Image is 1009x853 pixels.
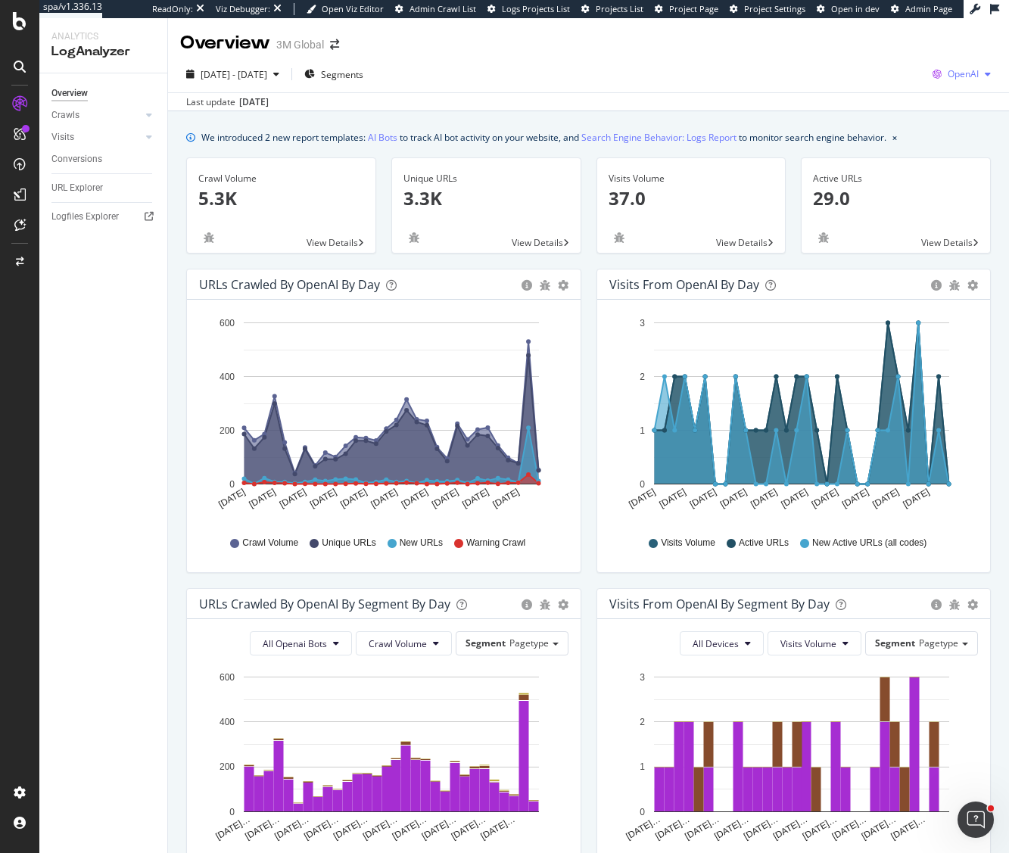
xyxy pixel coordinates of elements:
div: bug [198,232,220,243]
span: New Active URLs (all codes) [812,537,926,549]
a: Logs Projects List [487,3,570,15]
div: bug [540,280,550,291]
text: 3 [640,672,645,683]
span: Segment [875,637,915,649]
div: circle-info [522,280,532,291]
text: [DATE] [687,487,718,510]
span: Pagetype [509,637,549,649]
text: [DATE] [627,487,657,510]
text: [DATE] [809,487,839,510]
text: [DATE] [840,487,870,510]
div: Visits from OpenAI By Segment By Day [609,596,830,612]
div: A chart. [609,312,979,522]
text: 200 [220,762,235,773]
svg: A chart. [609,668,979,843]
p: 3.3K [403,185,569,211]
span: Crawl Volume [369,637,427,650]
p: 5.3K [198,185,364,211]
span: Projects List [596,3,643,14]
text: 200 [220,425,235,436]
span: Project Page [669,3,718,14]
span: New URLs [400,537,443,549]
text: 600 [220,672,235,683]
button: All Devices [680,631,764,655]
text: [DATE] [216,487,247,510]
text: [DATE] [369,487,400,510]
span: Warning Crawl [466,537,525,549]
span: Unique URLs [322,537,375,549]
div: gear [967,280,978,291]
text: 2 [640,372,645,382]
div: Viz Debugger: [216,3,270,15]
a: Conversions [51,151,157,167]
span: View Details [921,236,973,249]
text: [DATE] [779,487,809,510]
text: [DATE] [308,487,338,510]
div: Visits [51,129,74,145]
a: Search Engine Behavior: Logs Report [581,129,737,145]
text: [DATE] [491,487,522,510]
span: View Details [307,236,358,249]
button: close banner [889,126,901,148]
div: bug [609,232,630,243]
button: All Openai Bots [250,631,352,655]
text: 400 [220,372,235,382]
div: Logfiles Explorer [51,209,119,225]
span: All Devices [693,637,739,650]
button: Segments [298,62,369,86]
div: Last update [186,95,269,109]
div: gear [558,280,568,291]
div: 3M Global [276,37,324,52]
a: Projects List [581,3,643,15]
text: 400 [220,717,235,727]
span: Project Settings [744,3,805,14]
div: Visits from OpenAI by day [609,277,759,292]
a: Admin Page [891,3,952,15]
span: Visits Volume [780,637,836,650]
a: URL Explorer [51,180,157,196]
text: [DATE] [718,487,749,510]
button: Crawl Volume [356,631,452,655]
text: [DATE] [901,487,931,510]
a: Project Page [655,3,718,15]
span: All Openai Bots [263,637,327,650]
div: info banner [186,129,991,145]
span: OpenAI [948,67,979,80]
div: A chart. [199,668,568,843]
span: View Details [716,236,768,249]
a: Open Viz Editor [307,3,384,15]
span: Pagetype [919,637,958,649]
span: Visits Volume [661,537,715,549]
div: LogAnalyzer [51,43,155,61]
text: [DATE] [400,487,430,510]
div: [DATE] [239,95,269,109]
span: View Details [512,236,563,249]
span: Open in dev [831,3,880,14]
div: circle-info [522,599,532,610]
a: Open in dev [817,3,880,15]
div: Crawl Volume [198,172,364,185]
div: gear [558,599,568,610]
div: Visits Volume [609,172,774,185]
div: Conversions [51,151,102,167]
div: bug [949,280,960,291]
span: Segments [321,68,363,81]
span: Admin Crawl List [410,3,476,14]
div: We introduced 2 new report templates: to track AI bot activity on your website, and to monitor se... [201,129,886,145]
text: 1 [640,762,645,773]
div: arrow-right-arrow-left [330,39,339,50]
text: [DATE] [460,487,490,510]
div: bug [403,232,425,243]
span: Logs Projects List [502,3,570,14]
a: Overview [51,86,157,101]
text: 600 [220,318,235,328]
div: ReadOnly: [152,3,193,15]
p: 37.0 [609,185,774,211]
text: [DATE] [338,487,369,510]
div: bug [813,232,834,243]
div: Crawls [51,107,79,123]
text: [DATE] [430,487,460,510]
text: 0 [229,807,235,817]
span: Active URLs [739,537,789,549]
div: bug [949,599,960,610]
